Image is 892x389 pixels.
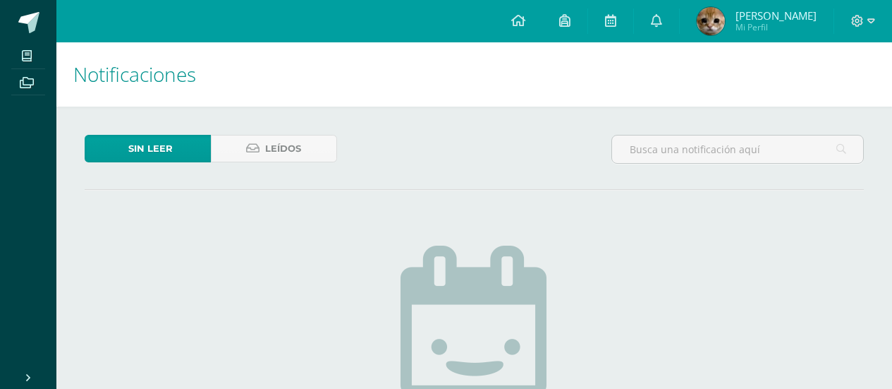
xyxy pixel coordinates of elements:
input: Busca una notificación aquí [612,136,863,163]
span: Notificaciones [73,61,196,88]
span: Leídos [265,136,301,162]
span: Sin leer [128,136,173,162]
span: [PERSON_NAME] [735,8,817,23]
span: Mi Perfil [735,21,817,33]
a: Sin leer [85,135,211,162]
img: 8762b6bb3af3da8fe1474ae5a1e34521.png [697,7,725,35]
a: Leídos [211,135,337,162]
